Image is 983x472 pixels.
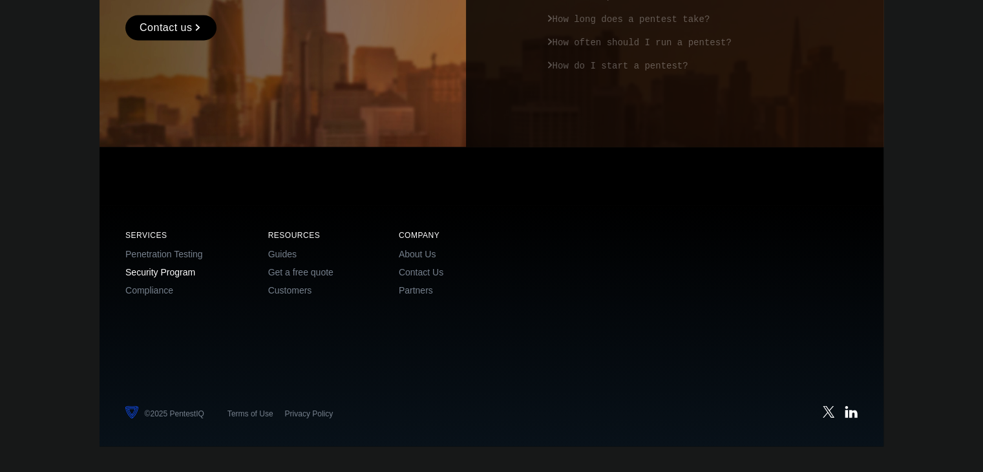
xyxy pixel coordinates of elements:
a: Partners [399,284,433,295]
h5: Services [125,231,217,240]
h5: Resources [268,231,347,240]
a: Terms of Use [227,409,273,418]
a: Get a free quote [268,266,333,277]
a: Privacy Policy [285,409,333,418]
img: arrow [547,38,553,45]
a: Contact Us [399,266,443,277]
img: arrow [547,14,553,22]
a: Penetration Testing [125,248,203,259]
a: Customers [268,284,312,295]
h5: Company [399,231,457,240]
button: How long does a pentest take? [544,11,858,28]
a: Contact us [125,15,217,40]
a: Security Program [125,266,195,277]
li: © 2025 PentestIQ [125,405,204,420]
button: How often should I run a pentest? [544,34,858,51]
a: Guides [268,248,297,259]
img: arrow [547,61,553,69]
button: How do I start a pentest? [544,58,858,74]
a: About Us [399,248,436,259]
a: Compliance [125,284,173,295]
